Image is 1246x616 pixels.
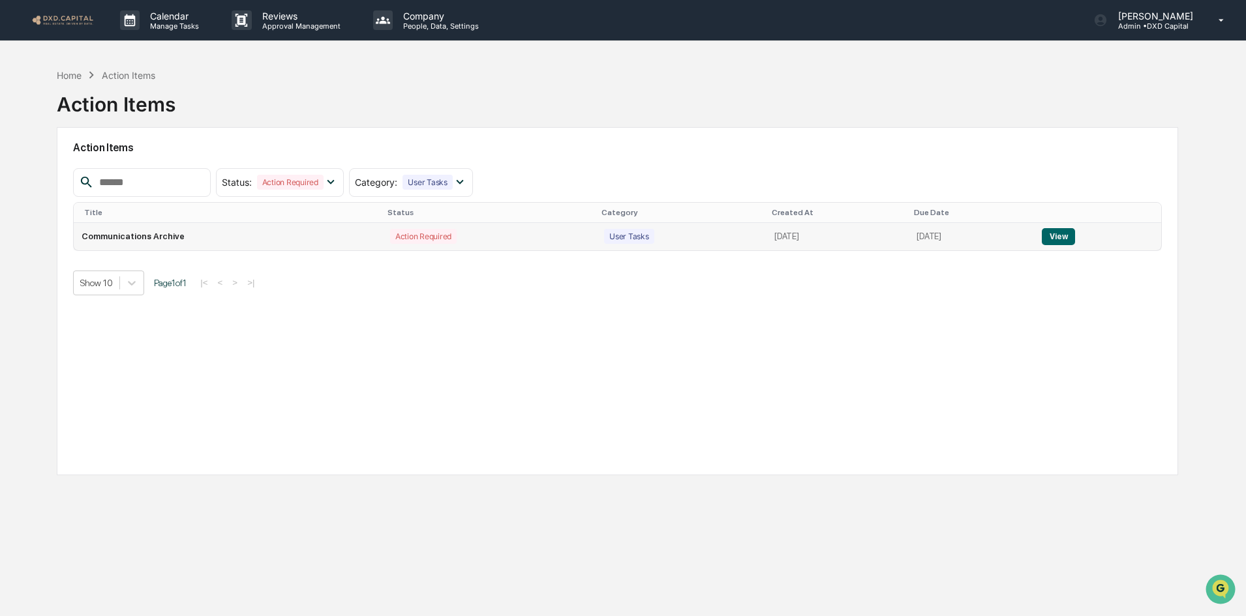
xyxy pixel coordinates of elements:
[601,208,761,217] div: Category
[26,189,82,202] span: Data Lookup
[772,208,904,217] div: Created At
[31,14,94,26] img: logo
[196,277,211,288] button: |<
[214,277,227,288] button: <
[1204,573,1239,608] iframe: Open customer support
[243,277,258,288] button: >|
[44,113,165,123] div: We're available if you need us!
[252,22,347,31] p: Approval Management
[26,164,84,177] span: Preclearance
[222,104,237,119] button: Start new chat
[914,208,1029,217] div: Due Date
[1042,231,1075,241] a: View
[228,277,241,288] button: >
[1108,10,1200,22] p: [PERSON_NAME]
[13,190,23,201] div: 🔎
[1108,22,1200,31] p: Admin • DXD Capital
[390,229,457,244] div: Action Required
[140,22,205,31] p: Manage Tasks
[767,223,909,250] td: [DATE]
[8,184,87,207] a: 🔎Data Lookup
[909,223,1034,250] td: [DATE]
[44,100,214,113] div: Start new chat
[13,27,237,48] p: How can we help?
[84,208,377,217] div: Title
[393,10,485,22] p: Company
[13,166,23,176] div: 🖐️
[130,221,158,231] span: Pylon
[95,166,105,176] div: 🗄️
[604,229,654,244] div: User Tasks
[57,70,82,81] div: Home
[154,278,187,288] span: Page 1 of 1
[387,208,591,217] div: Status
[257,175,324,190] div: Action Required
[8,159,89,183] a: 🖐️Preclearance
[252,10,347,22] p: Reviews
[92,220,158,231] a: Powered byPylon
[74,223,382,250] td: Communications Archive
[403,175,453,190] div: User Tasks
[73,141,1162,154] h2: Action Items
[393,22,485,31] p: People, Data, Settings
[140,10,205,22] p: Calendar
[355,177,397,188] span: Category :
[13,100,37,123] img: 1746055101610-c473b297-6a78-478c-a979-82029cc54cd1
[102,70,155,81] div: Action Items
[57,82,175,116] div: Action Items
[108,164,162,177] span: Attestations
[222,177,252,188] span: Status :
[89,159,167,183] a: 🗄️Attestations
[1042,228,1075,245] button: View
